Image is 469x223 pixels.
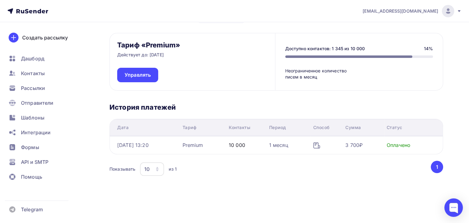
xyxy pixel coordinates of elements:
[21,158,48,166] span: API и SMTP
[21,70,45,77] span: Контакты
[229,141,245,149] div: 10 000
[109,166,135,172] div: Показывать
[5,97,78,109] a: Отправители
[117,68,158,82] a: Управлять
[5,67,78,79] a: Контакты
[5,141,78,153] a: Формы
[109,103,443,111] h3: История платежей
[363,5,462,17] a: [EMAIL_ADDRESS][DOMAIN_NAME]
[345,141,363,149] div: 3 700₽
[117,41,180,49] h3: Тариф «Premium»
[21,129,51,136] span: Интеграции
[229,124,250,131] div: Контакты
[269,141,288,149] div: 1 месяц
[169,166,177,172] div: из 1
[21,55,44,62] span: Дашборд
[5,111,78,124] a: Шаблоны
[424,46,433,52] div: 14%
[125,71,151,79] span: Управлять
[431,161,443,173] button: Go to page 1
[387,141,410,149] div: Оплачено
[5,52,78,65] a: Дашборд
[182,124,196,131] div: Тариф
[21,99,54,107] span: Отправители
[117,124,129,131] div: Дата
[21,114,44,121] span: Шаблоны
[285,68,352,80] div: Неограниченное количество писем в месяц
[117,52,164,58] p: Действует до: [DATE]
[430,161,443,173] ul: Pagination
[345,124,361,131] div: Сумма
[182,141,203,149] div: Premium
[21,206,43,213] span: Telegram
[387,124,402,131] div: Статус
[285,46,365,52] div: Доступно контактов: 1 345 из 10 000
[144,165,150,173] div: 10
[21,173,42,180] span: Помощь
[269,124,286,131] div: Период
[21,144,39,151] span: Формы
[5,82,78,94] a: Рассылки
[21,84,45,92] span: Рассылки
[313,124,329,131] div: Способ
[117,141,149,149] div: [DATE] 13:20
[22,34,68,41] div: Создать рассылку
[363,8,438,14] span: [EMAIL_ADDRESS][DOMAIN_NAME]
[140,162,164,176] button: 10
